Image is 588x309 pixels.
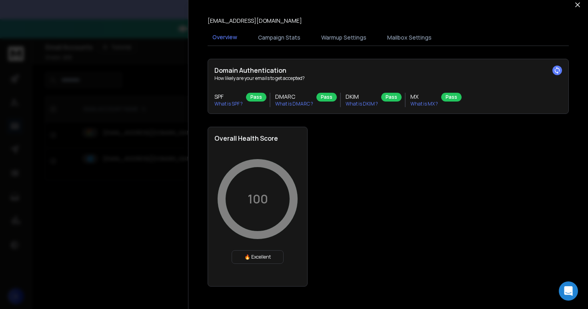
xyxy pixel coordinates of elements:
[346,101,378,107] p: What is DKIM ?
[275,93,313,101] h3: DMARC
[248,192,268,206] p: 100
[208,28,242,47] button: Overview
[316,29,371,46] button: Warmup Settings
[232,250,284,264] div: 🔥 Excellent
[214,134,301,143] h2: Overall Health Score
[214,66,562,75] h2: Domain Authentication
[214,101,243,107] p: What is SPF ?
[253,29,305,46] button: Campaign Stats
[410,101,438,107] p: What is MX ?
[410,93,438,101] h3: MX
[559,281,578,301] div: Open Intercom Messenger
[441,93,462,102] div: Pass
[316,93,337,102] div: Pass
[381,93,402,102] div: Pass
[275,101,313,107] p: What is DMARC ?
[246,93,266,102] div: Pass
[214,93,243,101] h3: SPF
[208,17,302,25] p: [EMAIL_ADDRESS][DOMAIN_NAME]
[382,29,436,46] button: Mailbox Settings
[214,75,562,82] p: How likely are your emails to get accepted?
[346,93,378,101] h3: DKIM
